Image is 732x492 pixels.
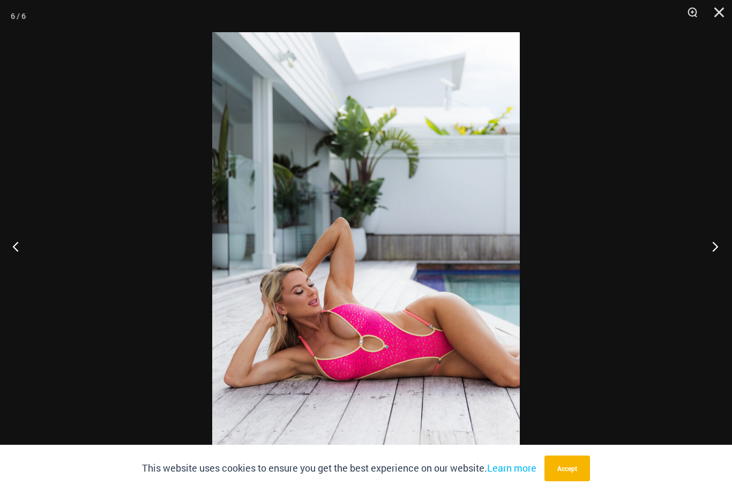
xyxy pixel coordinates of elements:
button: Next [692,219,732,273]
p: This website uses cookies to ensure you get the best experience on our website. [142,460,536,476]
button: Accept [544,456,590,481]
a: Learn more [487,461,536,474]
div: 6 / 6 [11,8,26,24]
